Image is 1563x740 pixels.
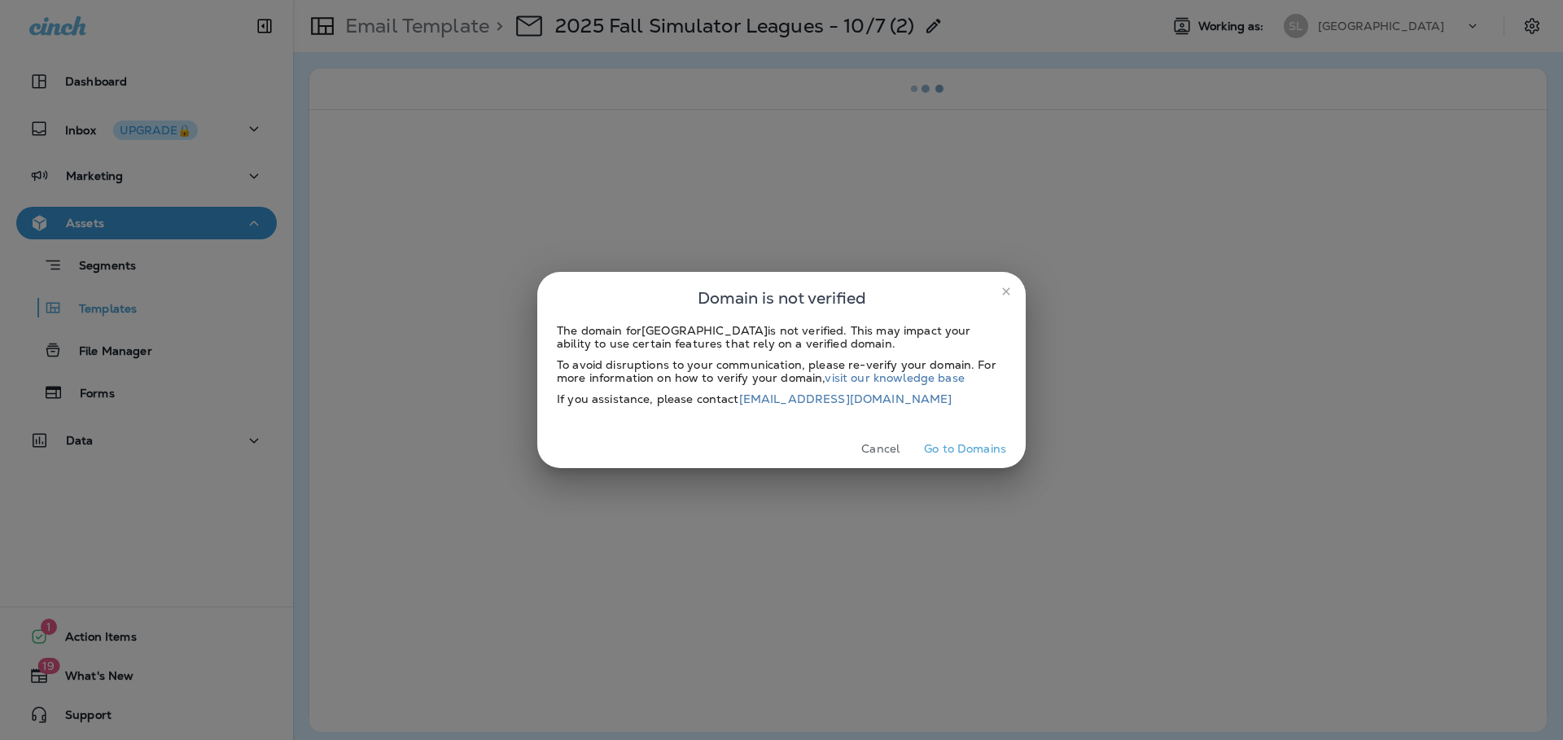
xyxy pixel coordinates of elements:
[557,324,1006,350] div: The domain for [GEOGRAPHIC_DATA] is not verified. This may impact your ability to use certain fea...
[739,392,952,406] a: [EMAIL_ADDRESS][DOMAIN_NAME]
[557,358,1006,384] div: To avoid disruptions to your communication, please re-verify your domain. For more information on...
[698,285,866,311] span: Domain is not verified
[850,436,911,462] button: Cancel
[825,370,964,385] a: visit our knowledge base
[557,392,1006,405] div: If you assistance, please contact
[917,436,1013,462] button: Go to Domains
[993,278,1019,304] button: close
